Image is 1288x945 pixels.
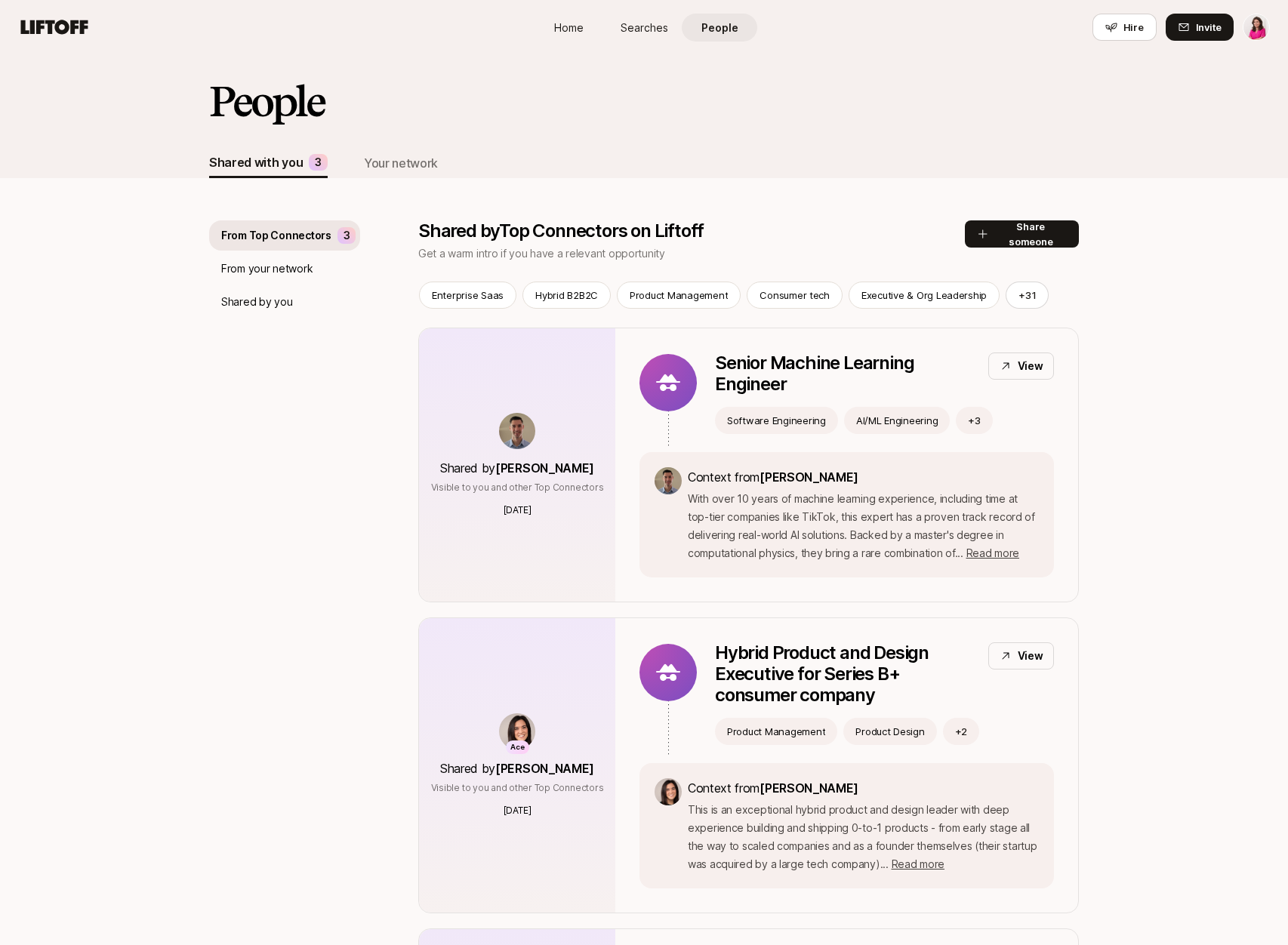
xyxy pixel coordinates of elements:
p: Shared by Top Connectors on Liftoff [418,220,965,242]
p: Senior Machine Learning Engineer [715,352,976,395]
p: Hybrid B2B2C [535,288,598,303]
p: Enterprise Saas [432,288,504,303]
p: [DATE] [504,503,532,517]
p: From Top Connectors [221,226,331,245]
p: Ace [510,741,525,754]
p: Visible to you and other Top Connectors [431,781,604,795]
span: [PERSON_NAME] [495,460,594,476]
p: Shared by [440,458,594,478]
button: Emma Frane [1243,14,1270,41]
p: Shared by you [221,293,292,311]
p: Shared by [440,759,594,778]
button: Hire [1092,14,1157,41]
span: [PERSON_NAME] [760,780,858,796]
p: Product Design [855,724,924,739]
span: Searches [621,20,668,35]
p: This is an exceptional hybrid product and design leader with deep experience building and shippin... [688,801,1039,873]
p: Visible to you and other Top Connectors [431,481,604,494]
p: Context from [688,778,1039,798]
span: Read more [966,546,1019,559]
img: Emma Frane [1243,14,1269,40]
img: 71d7b91d_d7cb_43b4_a7ea_a9b2f2cc6e03.jpg [655,778,682,805]
p: From your network [221,260,313,278]
p: Executive & Org Leadership [861,288,987,303]
button: Invite [1166,14,1234,41]
p: Product Management [727,724,825,739]
span: [PERSON_NAME] [495,761,594,776]
p: With over 10 years of machine learning experience, including time at top-tier companies like TikT... [688,490,1039,562]
img: 71d7b91d_d7cb_43b4_a7ea_a9b2f2cc6e03.jpg [499,713,535,750]
p: View [1018,357,1043,375]
p: AI/ML Engineering [856,413,938,428]
button: +2 [943,718,980,745]
p: Context from [688,467,1039,487]
p: Consumer tech [760,288,830,303]
p: View [1018,647,1043,665]
a: AceShared by[PERSON_NAME]Visible to you and other Top Connectors[DATE]Hybrid Product and Design E... [418,617,1079,913]
a: Shared by[PERSON_NAME]Visible to you and other Top Connectors[DATE]Senior Machine Learning Engine... [418,328,1079,602]
a: People [682,14,757,42]
img: bf8f663c_42d6_4f7d_af6b_5f71b9527721.jpg [499,413,535,449]
div: Your network [364,153,438,173]
a: Home [531,14,606,42]
button: Share someone [965,220,1079,248]
span: Home [554,20,584,35]
p: 3 [315,153,322,171]
span: Read more [892,857,944,870]
p: Product Management [630,288,728,303]
span: People [701,20,738,35]
img: bf8f663c_42d6_4f7d_af6b_5f71b9527721.jpg [655,467,682,494]
button: Shared with you3 [209,148,328,178]
a: Searches [606,14,682,42]
span: Invite [1196,20,1222,35]
p: 3 [344,226,350,245]
button: Your network [364,148,438,178]
p: Get a warm intro if you have a relevant opportunity [418,245,965,263]
span: Hire [1123,20,1144,35]
span: [PERSON_NAME] [760,469,858,485]
button: +31 [1006,282,1049,309]
div: Shared with you [209,152,303,172]
p: Software Engineering [727,413,826,428]
button: +3 [956,407,993,434]
h2: People [209,78,324,124]
p: [DATE] [504,804,532,817]
p: Hybrid Product and Design Executive for Series B+ consumer company [715,642,976,706]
